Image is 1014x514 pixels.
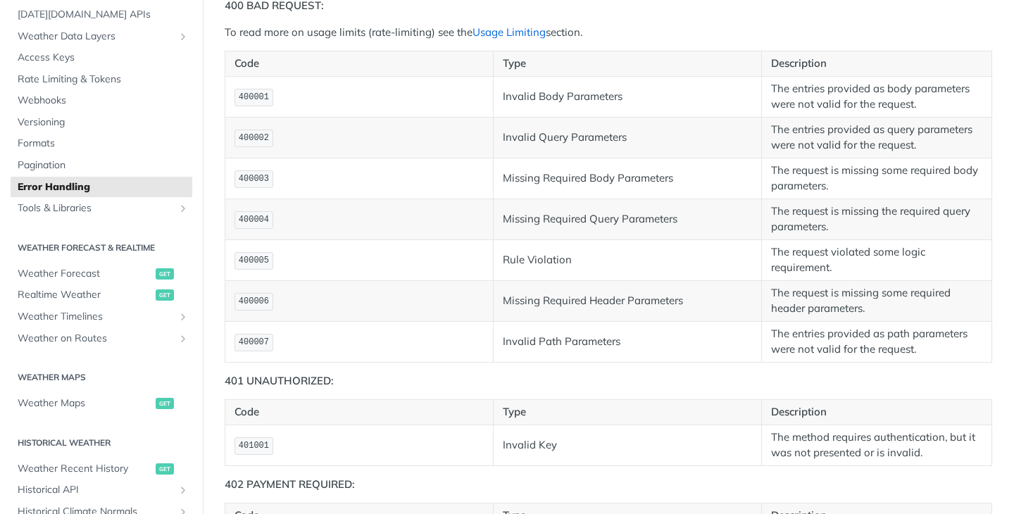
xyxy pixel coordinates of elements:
[177,333,189,344] button: Show subpages for Weather on Routes
[225,51,494,77] th: Code
[18,332,174,346] span: Weather on Routes
[762,76,992,117] td: The entries provided as body parameters were not valid for the request.
[11,328,192,349] a: Weather on RoutesShow subpages for Weather on Routes
[11,26,192,47] a: Weather Data LayersShow subpages for Weather Data Layers
[18,158,189,173] span: Pagination
[156,289,174,301] span: get
[239,296,269,306] span: 400006
[18,94,189,108] span: Webhooks
[225,477,355,491] strong: 402 PAYMENT REQUIRED:
[11,284,192,306] a: Realtime Weatherget
[11,90,192,111] a: Webhooks
[18,288,152,302] span: Realtime Weather
[18,201,174,215] span: Tools & Libraries
[11,69,192,90] a: Rate Limiting & Tokens
[494,199,762,239] td: Missing Required Query Parameters
[18,180,189,194] span: Error Handling
[18,396,152,410] span: Weather Maps
[18,483,174,497] span: Historical API
[156,268,174,280] span: get
[239,215,269,225] span: 400004
[11,133,192,154] a: Formats
[18,51,189,65] span: Access Keys
[11,47,192,68] a: Access Keys
[762,425,992,465] td: The method requires authentication, but it was not presented or is invalid.
[494,117,762,158] td: Invalid Query Parameters
[239,92,269,102] span: 400001
[494,158,762,199] td: Missing Required Body Parameters
[762,117,992,158] td: The entries provided as query parameters were not valid for the request.
[177,484,189,496] button: Show subpages for Historical API
[18,73,189,87] span: Rate Limiting & Tokens
[762,280,992,321] td: The request is missing some required header parameters.
[177,203,189,214] button: Show subpages for Tools & Libraries
[494,321,762,362] td: Invalid Path Parameters
[18,115,189,130] span: Versioning
[494,51,762,77] th: Type
[156,463,174,475] span: get
[225,400,494,425] th: Code
[494,76,762,117] td: Invalid Body Parameters
[762,239,992,280] td: The request violated some logic requirement.
[494,425,762,465] td: Invalid Key
[18,8,189,22] span: [DATE][DOMAIN_NAME] APIs
[11,393,192,414] a: Weather Mapsget
[18,30,174,44] span: Weather Data Layers
[11,112,192,133] a: Versioning
[762,199,992,239] td: The request is missing the required query parameters.
[762,51,992,77] th: Description
[177,311,189,322] button: Show subpages for Weather Timelines
[239,133,269,143] span: 400002
[762,321,992,362] td: The entries provided as path parameters were not valid for the request.
[11,479,192,501] a: Historical APIShow subpages for Historical API
[472,25,546,39] a: Usage Limiting
[18,137,189,151] span: Formats
[494,280,762,321] td: Missing Required Header Parameters
[11,263,192,284] a: Weather Forecastget
[156,398,174,409] span: get
[494,400,762,425] th: Type
[11,4,192,25] a: [DATE][DOMAIN_NAME] APIs
[18,310,174,324] span: Weather Timelines
[11,306,192,327] a: Weather TimelinesShow subpages for Weather Timelines
[762,400,992,425] th: Description
[11,458,192,479] a: Weather Recent Historyget
[225,25,992,41] p: To read more on usage limits (rate-limiting) see the section.
[11,198,192,219] a: Tools & LibrariesShow subpages for Tools & Libraries
[762,158,992,199] td: The request is missing some required body parameters.
[177,31,189,42] button: Show subpages for Weather Data Layers
[18,462,152,476] span: Weather Recent History
[18,267,152,281] span: Weather Forecast
[239,256,269,265] span: 400005
[225,374,334,387] strong: 401 UNAUTHORIZED:
[494,239,762,280] td: Rule Violation
[239,441,269,451] span: 401001
[239,337,269,347] span: 400007
[11,371,192,384] h2: Weather Maps
[239,174,269,184] span: 400003
[11,437,192,449] h2: Historical Weather
[11,155,192,176] a: Pagination
[11,177,192,198] a: Error Handling
[11,242,192,254] h2: Weather Forecast & realtime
